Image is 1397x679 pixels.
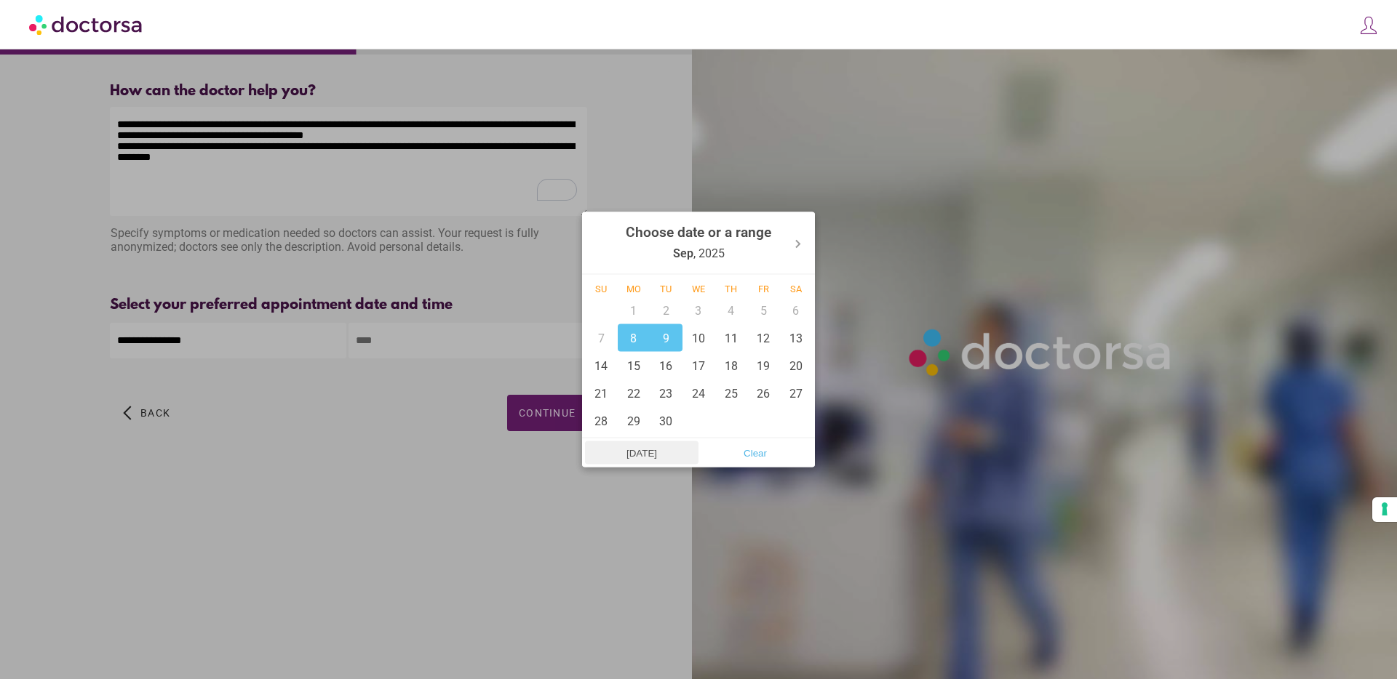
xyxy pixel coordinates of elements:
div: 29 [618,407,650,435]
div: Sa [779,284,812,294]
div: 19 [747,352,780,379]
div: 25 [715,379,747,407]
div: Mo [618,284,650,294]
div: 14 [585,352,618,379]
img: Doctorsa.com [29,8,144,41]
div: 28 [585,407,618,435]
div: 3 [682,297,715,324]
div: 18 [715,352,747,379]
div: 11 [715,324,747,352]
div: Tu [650,284,682,294]
div: 9 [650,324,682,352]
div: 22 [618,379,650,407]
div: Th [715,284,747,294]
div: 2 [650,297,682,324]
div: Fr [747,284,780,294]
div: 7 [585,324,618,352]
button: Clear [698,441,812,465]
span: [DATE] [589,442,694,464]
div: 20 [779,352,812,379]
div: , 2025 [626,215,771,271]
div: 27 [779,379,812,407]
div: 15 [618,352,650,379]
div: 5 [747,297,780,324]
img: icons8-customer-100.png [1358,15,1379,36]
strong: Sep [673,246,693,260]
div: 6 [779,297,812,324]
div: Su [585,284,618,294]
div: 4 [715,297,747,324]
div: 23 [650,379,682,407]
div: 17 [682,352,715,379]
div: 30 [650,407,682,435]
div: 16 [650,352,682,379]
div: 24 [682,379,715,407]
div: 8 [618,324,650,352]
div: We [682,284,715,294]
div: 13 [779,324,812,352]
div: 26 [747,379,780,407]
div: 21 [585,379,618,407]
strong: Choose date or a range [626,224,771,241]
div: 12 [747,324,780,352]
div: 10 [682,324,715,352]
span: Clear [703,442,808,464]
div: 1 [618,297,650,324]
button: Your consent preferences for tracking technologies [1372,497,1397,522]
button: [DATE] [585,441,698,465]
